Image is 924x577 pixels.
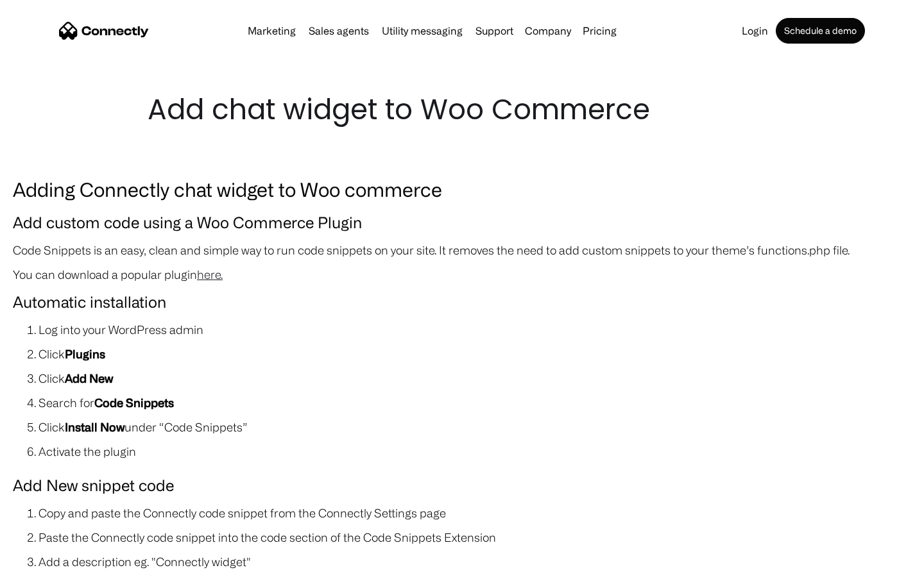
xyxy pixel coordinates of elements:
[470,26,518,36] a: Support
[38,418,911,436] li: Click under “Code Snippets”
[65,347,105,360] strong: Plugins
[38,394,911,412] li: Search for
[38,442,911,460] li: Activate the plugin
[13,265,911,283] p: You can download a popular plugin
[13,241,911,259] p: Code Snippets is an easy, clean and simple way to run code snippets on your site. It removes the ...
[38,321,911,339] li: Log into your WordPress admin
[94,396,174,409] strong: Code Snippets
[13,555,77,573] aside: Language selected: English
[197,268,223,281] a: here.
[377,26,468,36] a: Utility messaging
[13,174,911,204] h3: Adding Connectly chat widget to Woo commerce
[148,90,776,130] h1: Add chat widget to Woo Commerce
[737,26,773,36] a: Login
[304,26,374,36] a: Sales agents
[243,26,301,36] a: Marketing
[13,290,911,314] h4: Automatic installation
[26,555,77,573] ul: Language list
[38,345,911,363] li: Click
[13,210,911,235] h4: Add custom code using a Woo Commerce Plugin
[38,553,911,571] li: Add a description eg. "Connectly widget"
[38,369,911,387] li: Click
[525,22,571,40] div: Company
[13,473,911,498] h4: Add New snippet code
[38,528,911,546] li: Paste the Connectly code snippet into the code section of the Code Snippets Extension
[776,18,865,44] a: Schedule a demo
[577,26,622,36] a: Pricing
[38,504,911,522] li: Copy and paste the Connectly code snippet from the Connectly Settings page
[65,372,113,385] strong: Add New
[65,421,124,433] strong: Install Now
